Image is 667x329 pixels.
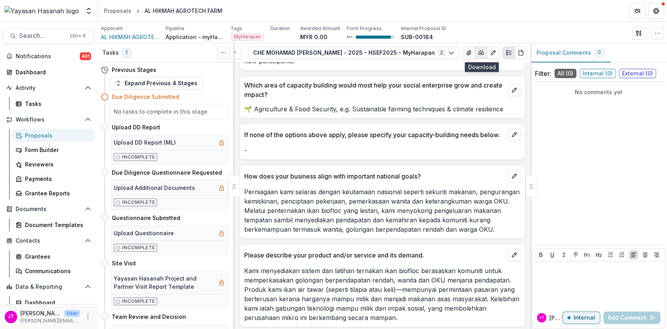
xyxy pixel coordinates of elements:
button: Plaintext view [502,46,515,59]
span: Workflows [16,116,82,123]
p: Which area of capacity building would most help your social enterprise grow and create impact? [244,80,505,99]
div: Dashboard [25,299,88,307]
div: Grantee Reports [25,189,88,197]
a: Grantees [13,250,94,263]
div: Communications [25,267,88,275]
div: Tasks [25,100,88,108]
span: Notifications [16,53,80,60]
a: Form Builder [13,143,94,156]
p: If none of the options above apply, please specify your capacity-building needs below. [244,130,505,139]
button: Internal [562,311,600,324]
div: AL HIKMAH AGROTECH FARM [145,7,222,15]
span: Internal ( 0 ) [579,69,616,78]
button: Bold [536,250,545,259]
button: Edit as form [487,46,499,59]
h3: Tasks [102,50,119,56]
p: Please describe your product and/or service and its demand. [244,250,505,259]
span: Data & Reporting [16,284,82,290]
a: Dashboard [13,296,94,309]
span: Contacts [16,238,82,244]
a: Dashboard [3,66,94,79]
p: Filter: [535,69,551,78]
h4: Questionnaire Submitted [112,214,180,222]
button: edit [508,128,520,141]
span: 1 [122,48,131,58]
a: Payments [13,172,94,185]
button: Toggle View Cancelled Tasks [217,46,230,59]
button: Open Activity [3,82,94,94]
button: edit [508,249,520,261]
a: Tasks [13,97,94,110]
p: [PERSON_NAME] [20,309,61,317]
p: Awarded Amount [300,25,340,32]
p: No comments yet [535,88,662,96]
p: [PERSON_NAME] [549,314,562,322]
span: External ( 0 ) [619,69,656,78]
a: Proposals [13,129,94,142]
p: How does your business align with important national goals? [244,171,505,181]
button: Open Workflows [3,113,94,126]
span: 401 [80,52,91,60]
button: Partners [629,3,645,19]
p: Incomplete [122,298,155,305]
span: All ( 0 ) [554,69,576,78]
button: edit [508,170,520,182]
span: Documents [16,206,82,213]
p: SUB-00184 [401,33,433,41]
button: Bullet List [606,250,615,259]
button: Strike [571,250,580,259]
p: User [64,310,80,317]
button: Heading 2 [594,250,603,259]
a: Grantee Reports [13,187,94,200]
button: Open entity switcher [83,3,94,19]
div: Grantees [25,252,88,261]
div: Josselyn Tan [8,314,14,319]
p: Internal Proposal ID [401,25,446,32]
p: Perniagaan kami selaras dengan keutamaan nasional seperti sekuriti makanan, pengurangan kemiskina... [244,187,520,234]
p: 🌱 Agriculture & Food Security, e.g. Sustainable farming techniques & climate resilience [244,104,520,113]
img: Yayasan Hasanah logo [4,6,79,16]
div: Proposals [25,131,88,139]
div: Reviewers [25,160,88,168]
p: 90 % [347,34,352,40]
button: Ordered List [617,250,626,259]
p: Incomplete [122,154,155,161]
div: Ctrl + K [68,32,88,40]
a: Reviewers [13,158,94,171]
p: Applicant [101,25,123,32]
button: More [83,312,93,322]
button: Align Center [640,250,650,259]
h4: Due Diligence Submitted [112,93,179,101]
p: Tags [231,25,242,32]
p: [PERSON_NAME][EMAIL_ADDRESS][DOMAIN_NAME] [20,317,80,324]
h4: Team Review and Decision [112,313,186,321]
button: Search... [3,28,94,44]
button: CHE MOHAMAD [PERSON_NAME] - 2025 - HSEF2025 - MyHarapan2 [248,46,460,59]
a: Communications [13,265,94,277]
button: PDF view [515,46,527,59]
p: - [244,145,520,155]
h4: Previous Stages [112,66,156,74]
div: Payments [25,175,88,183]
nav: breadcrumb [101,5,225,16]
button: Add Comment [603,311,660,324]
button: Notifications401 [3,50,94,63]
div: Document Templates [25,221,88,229]
span: MyHarapan [234,34,261,39]
button: Open Contacts [3,234,94,247]
span: Activity [16,85,82,91]
h5: Upload Additional Documents [114,184,195,192]
button: Align Right [652,250,661,259]
p: Pipeline [166,25,184,32]
h4: Upload DD Report [112,123,160,131]
button: Expand Previous 4 Stages [110,77,202,89]
p: MYR 0.00 [300,33,327,41]
a: Document Templates [13,218,94,231]
p: Duration [270,25,290,32]
h5: No tasks to complete in this stage [114,107,225,116]
button: Proposal Comments [530,43,611,63]
h5: Upload DD Report (ML) [114,138,176,147]
button: Italicize [559,250,569,259]
span: AL HIKMAH AGROTECH FARM [101,33,159,41]
button: edit [508,84,520,96]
